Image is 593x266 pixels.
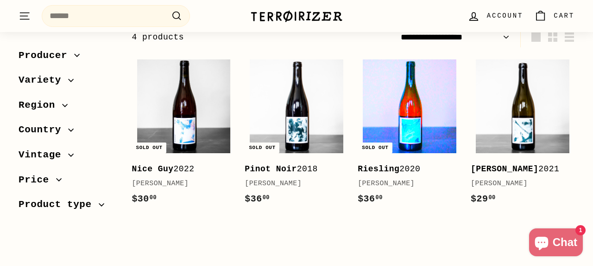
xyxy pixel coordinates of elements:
[554,11,574,21] span: Cart
[263,195,270,201] sup: 00
[132,162,226,176] div: 2022
[19,195,117,220] button: Product type
[471,178,565,189] div: [PERSON_NAME]
[245,54,348,216] a: Sold out Pinot Noir2018[PERSON_NAME]
[471,164,538,174] b: [PERSON_NAME]
[19,172,56,188] span: Price
[358,178,452,189] div: [PERSON_NAME]
[132,143,166,153] div: Sold out
[19,147,68,163] span: Vintage
[358,162,452,176] div: 2020
[19,123,68,138] span: Country
[358,164,399,174] b: Riesling
[471,54,574,216] a: [PERSON_NAME]2021[PERSON_NAME]
[19,71,117,96] button: Variety
[19,170,117,195] button: Price
[132,194,157,204] span: $30
[19,197,99,213] span: Product type
[19,97,62,113] span: Region
[19,145,117,170] button: Vintage
[471,162,565,176] div: 2021
[245,178,339,189] div: [PERSON_NAME]
[19,120,117,145] button: Country
[19,95,117,120] button: Region
[471,194,496,204] span: $29
[358,143,392,153] div: Sold out
[150,195,157,201] sup: 00
[19,45,117,71] button: Producer
[529,2,580,30] a: Cart
[19,48,74,64] span: Producer
[488,195,495,201] sup: 00
[245,164,297,174] b: Pinot Noir
[376,195,383,201] sup: 00
[132,54,235,216] a: Sold out Nice Guy2022[PERSON_NAME]
[462,2,529,30] a: Account
[132,178,226,189] div: [PERSON_NAME]
[132,164,173,174] b: Nice Guy
[358,194,383,204] span: $36
[132,31,353,44] div: 4 products
[245,162,339,176] div: 2018
[245,194,270,204] span: $36
[19,73,68,89] span: Variety
[358,54,461,216] a: Sold out Riesling2020[PERSON_NAME]
[526,228,586,259] inbox-online-store-chat: Shopify online store chat
[487,11,523,21] span: Account
[245,143,279,153] div: Sold out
